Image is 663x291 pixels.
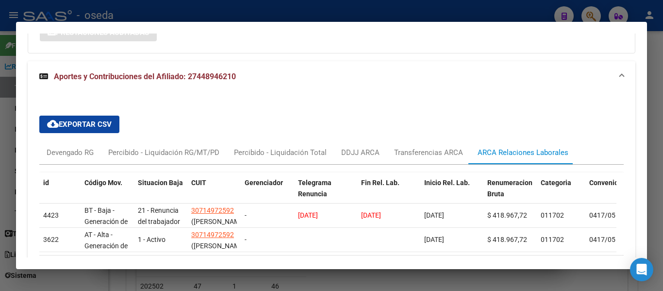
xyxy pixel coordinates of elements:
span: [DATE] [424,236,444,243]
span: Gerenciador [245,179,283,187]
div: Percibido - Liquidación RG/MT/PD [108,147,219,158]
div: DDJJ ARCA [341,147,380,158]
div: Open Intercom Messenger [630,258,653,281]
span: - [245,236,247,243]
datatable-header-cell: Categoria [537,172,585,215]
span: Exportar CSV [47,120,112,129]
span: [DATE] [424,211,444,219]
span: Renumeracion Bruta [487,179,532,198]
div: 2 total [39,256,624,280]
span: 011702 [541,211,564,219]
div: Transferencias ARCA [394,147,463,158]
span: 4423 [43,211,59,219]
span: AT - Alta - Generación de clave [84,231,128,261]
span: ([PERSON_NAME] S.R.L.) [191,218,246,237]
datatable-header-cell: CUIT [187,172,241,215]
span: id [43,179,49,187]
span: Convenio [589,179,618,187]
span: $ 418.967,72 [487,236,527,243]
span: ([PERSON_NAME] S.R.L.) [191,242,246,261]
div: ARCA Relaciones Laborales [478,147,568,158]
datatable-header-cell: Convenio [585,172,634,215]
mat-expansion-panel-header: Aportes y Contribuciones del Afiliado: 27448946210 [28,61,635,92]
span: 30714972592 [191,206,234,214]
span: $ 418.967,72 [487,211,527,219]
span: 30714972592 [191,231,234,239]
span: Fin Rel. Lab. [361,179,399,187]
span: Inicio Rel. Lab. [424,179,470,187]
span: Telegrama Renuncia [298,179,331,198]
span: Código Mov. [84,179,122,187]
datatable-header-cell: id [39,172,81,215]
datatable-header-cell: Inicio Rel. Lab. [420,172,483,215]
span: Categoria [541,179,571,187]
span: 011702 [541,236,564,243]
datatable-header-cell: Situacion Baja [134,172,187,215]
span: [DATE] [298,211,318,219]
span: 0417/05 [589,236,615,243]
span: [DATE] [361,211,381,219]
div: Percibido - Liquidación Total [234,147,327,158]
datatable-header-cell: Telegrama Renuncia [294,172,357,215]
datatable-header-cell: Fin Rel. Lab. [357,172,420,215]
datatable-header-cell: Renumeracion Bruta [483,172,537,215]
span: CUIT [191,179,206,187]
mat-icon: cloud_download [47,118,59,130]
datatable-header-cell: Código Mov. [81,172,134,215]
span: 3622 [43,236,59,243]
button: Exportar CSV [39,116,119,133]
span: - [245,211,247,219]
div: Devengado RG [47,147,94,158]
span: 1 - Activo [138,236,166,243]
span: Situacion Baja [138,179,183,187]
span: BT - Baja - Generación de Clave [84,206,128,237]
datatable-header-cell: Gerenciador [241,172,294,215]
span: Aportes y Contribuciones del Afiliado: 27448946210 [54,72,236,81]
span: 21 - Renuncia del trabajador / ART.240 - LCT / ART.64 Inc.a) L22248 y otras [138,206,180,270]
span: 0417/05 [589,211,615,219]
